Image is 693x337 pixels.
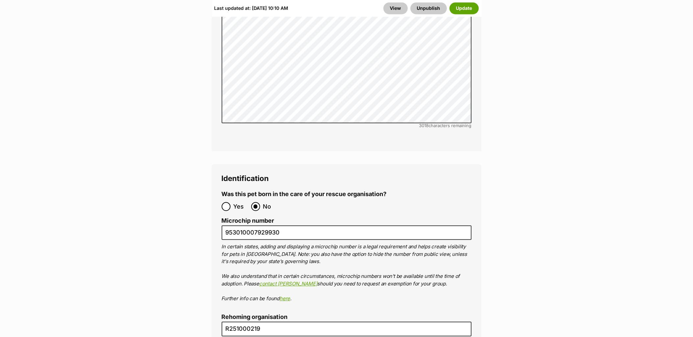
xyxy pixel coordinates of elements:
[280,295,290,302] a: here
[222,314,472,321] label: Rehoming organisation
[259,281,317,287] a: contact [PERSON_NAME]
[222,243,472,302] p: In certain states, adding and displaying a microchip number is a legal requirement and helps crea...
[410,2,447,14] button: Unpublish
[222,217,472,224] label: Microchip number
[214,2,288,14] div: Last updated at: [DATE] 10:10 AM
[263,202,278,211] span: No
[222,174,269,183] span: Identification
[222,191,387,198] label: Was this pet born in the care of your rescue organisation?
[234,202,248,211] span: Yes
[384,2,408,14] a: View
[450,2,479,14] button: Update
[419,123,429,128] span: 3018
[222,123,472,128] div: characters remaining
